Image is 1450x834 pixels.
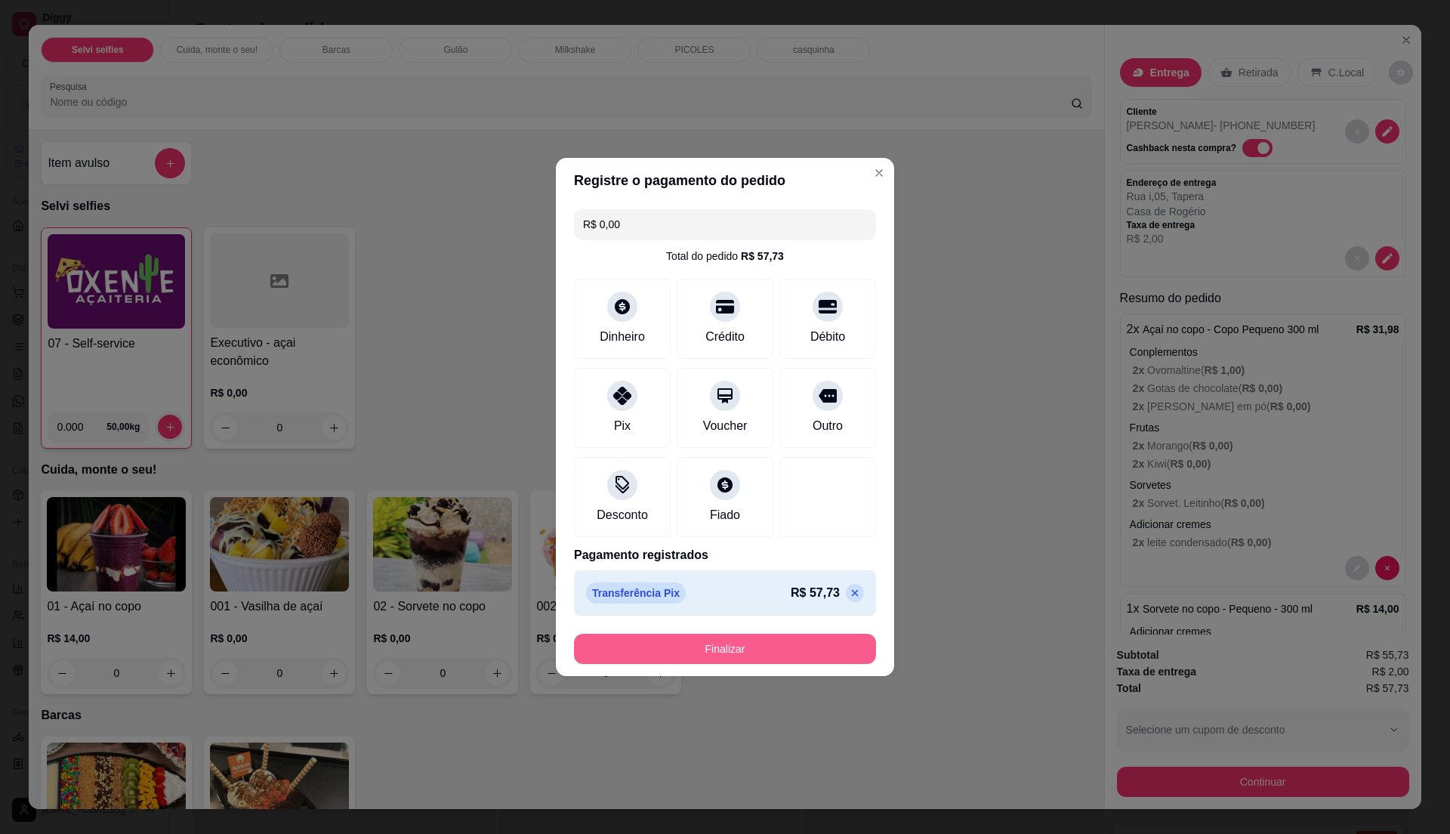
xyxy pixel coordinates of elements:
div: Crédito [705,328,745,346]
button: Finalizar [574,634,876,664]
p: R$ 57,73 [791,584,840,602]
div: Total do pedido [666,249,784,264]
div: Voucher [703,417,748,435]
div: Pix [614,417,631,435]
p: Pagamento registrados [574,546,876,564]
button: Close [867,161,891,185]
p: Transferência Pix [586,582,686,604]
div: Débito [810,328,845,346]
div: Dinheiro [600,328,645,346]
div: Outro [813,417,843,435]
div: R$ 57,73 [741,249,784,264]
header: Registre o pagamento do pedido [556,158,894,203]
div: Desconto [597,506,648,524]
input: Ex.: hambúrguer de cordeiro [583,209,867,239]
div: Fiado [710,506,740,524]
